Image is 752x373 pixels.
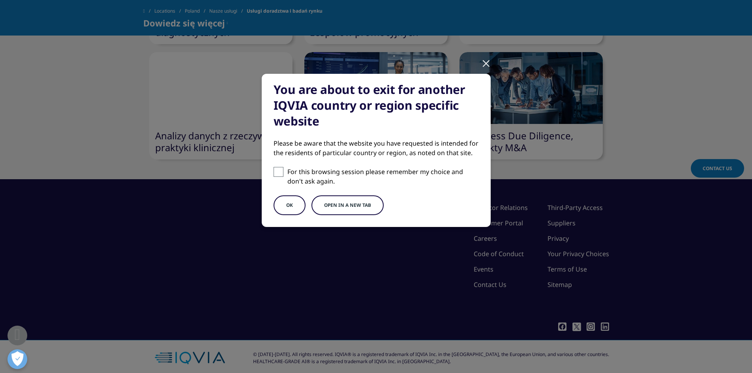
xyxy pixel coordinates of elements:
button: Otwórz Preferencje [8,349,27,369]
button: Open in a new tab [311,195,384,215]
button: OK [274,195,306,215]
div: Please be aware that the website you have requested is intended for the residents of particular c... [274,139,479,157]
div: You are about to exit for another IQVIA country or region specific website [274,82,479,129]
p: For this browsing session please remember my choice and don't ask again. [287,167,479,186]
